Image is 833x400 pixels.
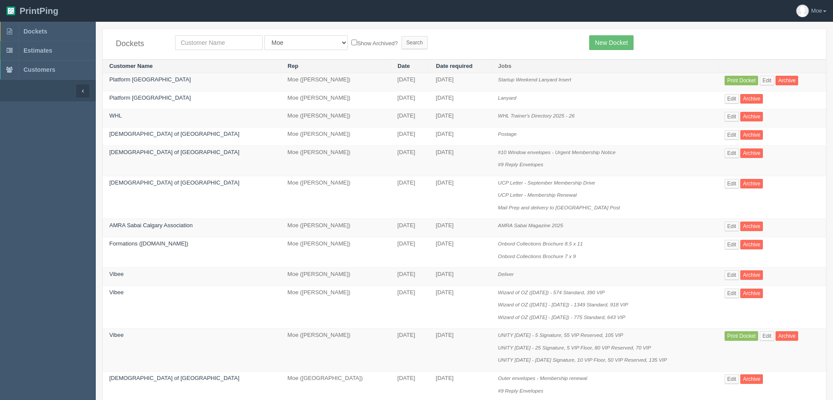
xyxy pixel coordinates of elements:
a: Date [398,63,410,69]
i: AMRA Sabai Magazine 2025 [498,222,563,228]
td: Moe ([PERSON_NAME]) [281,91,391,109]
td: Moe ([PERSON_NAME]) [281,73,391,91]
span: Dockets [24,28,47,35]
a: Edit [725,374,739,384]
a: Edit [760,331,774,341]
a: Edit [725,130,739,140]
td: [DATE] [429,329,492,372]
a: [DEMOGRAPHIC_DATA] of [GEOGRAPHIC_DATA] [109,131,239,137]
h4: Dockets [116,40,162,48]
i: Postage [498,131,517,137]
td: [DATE] [429,145,492,176]
td: [DATE] [429,176,492,219]
td: Moe ([PERSON_NAME]) [281,268,391,286]
img: avatar_default-7531ab5dedf162e01f1e0bb0964e6a185e93c5c22dfe317fb01d7f8cd2b1632c.jpg [796,5,809,17]
a: Edit [725,94,739,104]
i: Wizard of OZ ([DATE] - [DATE]) - 775 Standard, 643 VIP [498,314,625,320]
td: Moe ([PERSON_NAME]) [281,128,391,146]
td: [DATE] [391,145,429,176]
td: [DATE] [391,329,429,372]
a: Edit [760,76,774,85]
label: Show Archived? [351,38,398,48]
a: Edit [725,270,739,280]
input: Search [401,36,428,49]
a: Vibee [109,271,124,277]
i: WHL Trainer's Directory 2025 - 26 [498,113,575,118]
span: Estimates [24,47,52,54]
i: Mail Prep and delivery to [GEOGRAPHIC_DATA] Post [498,205,620,210]
td: Moe ([PERSON_NAME]) [281,286,391,329]
a: Archive [740,112,763,121]
a: [DEMOGRAPHIC_DATA] of [GEOGRAPHIC_DATA] [109,375,239,381]
a: Edit [725,112,739,121]
td: [DATE] [429,91,492,109]
a: Archive [740,289,763,298]
a: Archive [776,76,798,85]
i: Onbord Collections Brochure 7 x 9 [498,253,576,259]
td: [DATE] [391,128,429,146]
a: Rep [288,63,299,69]
i: #9 Reply Envelopes [498,388,543,393]
i: Startup Weekend Lanyard Insert [498,77,571,82]
i: Lanyard [498,95,516,101]
a: Archive [740,179,763,188]
td: [DATE] [391,268,429,286]
a: Print Docket [725,76,758,85]
td: Moe ([PERSON_NAME]) [281,109,391,128]
td: Moe ([PERSON_NAME]) [281,145,391,176]
td: [DATE] [391,91,429,109]
a: Edit [725,179,739,188]
a: Platform [GEOGRAPHIC_DATA] [109,76,191,83]
td: [DATE] [391,286,429,329]
a: Archive [740,148,763,158]
a: Formations ([DOMAIN_NAME]) [109,240,188,247]
i: UNITY [DATE] - 25 Signature, 5 VIP Floor, 80 VIP Reserved, 70 VIP [498,345,651,350]
a: Edit [725,240,739,249]
i: Wizard of OZ ([DATE]) - 574 Standard, 390 VIP [498,289,605,295]
input: Show Archived? [351,40,357,45]
a: Edit [725,222,739,231]
td: [DATE] [391,219,429,237]
a: Archive [740,240,763,249]
input: Customer Name [175,35,263,50]
a: Archive [776,331,798,341]
i: Deliver [498,271,514,277]
a: Archive [740,222,763,231]
a: Platform [GEOGRAPHIC_DATA] [109,94,191,101]
a: Archive [740,130,763,140]
a: WHL [109,112,122,119]
i: UCP Letter - September Membership Drive [498,180,595,185]
i: UNITY [DATE] - [DATE] Signature, 10 VIP Floor, 50 VIP Reserved, 135 VIP [498,357,667,363]
i: #10 Window envelopes - Urgent Membership Notice [498,149,616,155]
i: #9 Reply Envelopes [498,161,543,167]
td: [DATE] [391,73,429,91]
a: Print Docket [725,331,758,341]
span: Customers [24,66,55,73]
a: [DEMOGRAPHIC_DATA] of [GEOGRAPHIC_DATA] [109,179,239,186]
a: [DEMOGRAPHIC_DATA] of [GEOGRAPHIC_DATA] [109,149,239,155]
td: [DATE] [429,128,492,146]
i: Onbord Collections Brochure 8.5 x 11 [498,241,583,246]
i: Wizard of OZ ([DATE] - [DATE]) - 1349 Standard, 918 VIP [498,302,628,307]
td: Moe ([PERSON_NAME]) [281,219,391,237]
a: Date required [436,63,472,69]
th: Jobs [492,59,718,73]
a: New Docket [589,35,633,50]
i: UCP Letter - Membership Renewal [498,192,577,198]
a: Edit [725,289,739,298]
a: Vibee [109,332,124,338]
td: [DATE] [429,286,492,329]
a: Customer Name [109,63,153,69]
td: [DATE] [429,219,492,237]
td: [DATE] [391,237,429,267]
a: Archive [740,374,763,384]
i: Outer envelopes - Membership renewal [498,375,587,381]
td: [DATE] [429,73,492,91]
a: Archive [740,94,763,104]
td: [DATE] [429,109,492,128]
a: Edit [725,148,739,158]
td: [DATE] [391,109,429,128]
a: AMRA Sabai Calgary Association [109,222,192,229]
td: [DATE] [429,237,492,267]
a: Archive [740,270,763,280]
